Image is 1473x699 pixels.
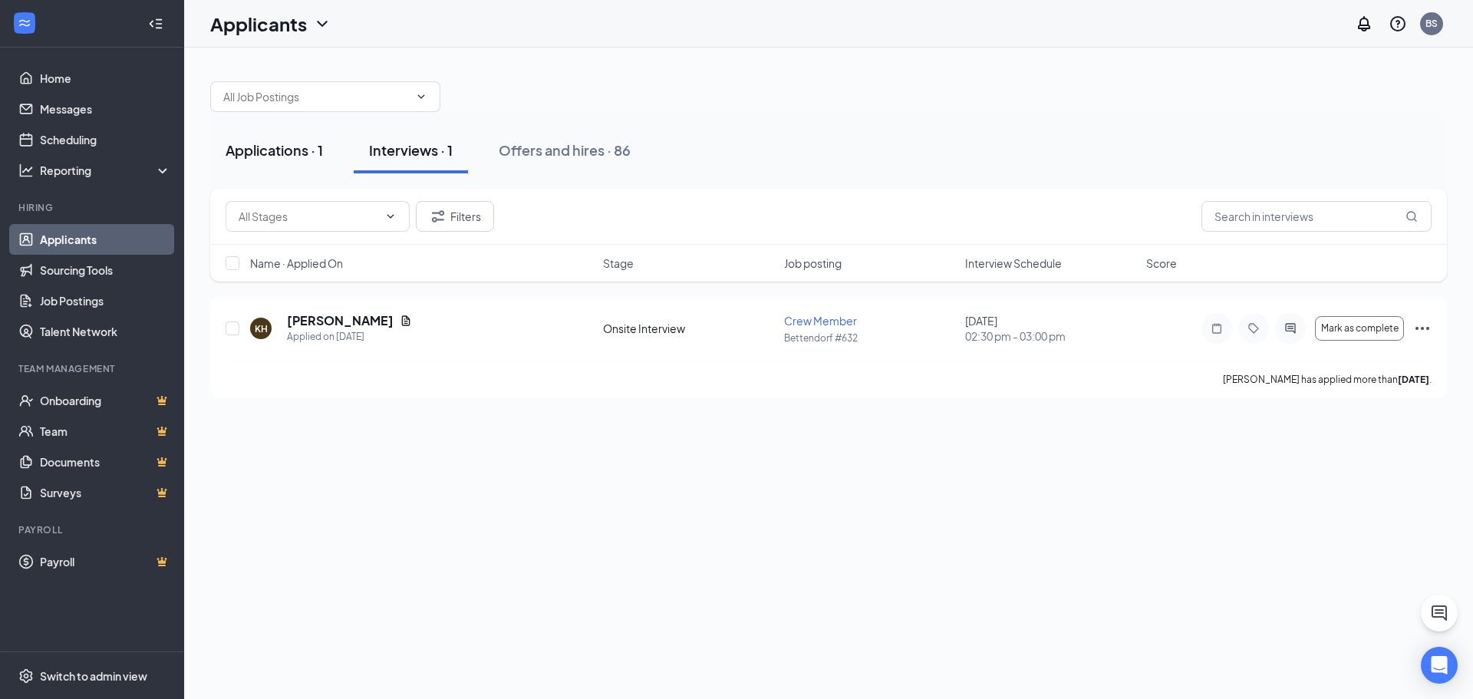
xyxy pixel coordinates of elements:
[287,312,394,329] h5: [PERSON_NAME]
[18,163,34,178] svg: Analysis
[40,285,171,316] a: Job Postings
[965,256,1062,271] span: Interview Schedule
[1421,595,1458,631] button: ChatActive
[18,523,168,536] div: Payroll
[784,331,956,345] p: Bettendorf #632
[416,201,494,232] button: Filter Filters
[18,201,168,214] div: Hiring
[1421,647,1458,684] div: Open Intercom Messenger
[1281,322,1300,335] svg: ActiveChat
[148,16,163,31] svg: Collapse
[40,416,171,447] a: TeamCrown
[1146,256,1177,271] span: Score
[18,362,168,375] div: Team Management
[210,11,307,37] h1: Applicants
[784,256,842,271] span: Job posting
[313,15,331,33] svg: ChevronDown
[429,207,447,226] svg: Filter
[603,321,775,336] div: Onsite Interview
[40,385,171,416] a: OnboardingCrown
[226,140,323,160] div: Applications · 1
[1405,210,1418,223] svg: MagnifyingGlass
[1430,604,1448,622] svg: ChatActive
[40,163,172,178] div: Reporting
[415,91,427,103] svg: ChevronDown
[17,15,32,31] svg: WorkstreamLogo
[40,255,171,285] a: Sourcing Tools
[1321,323,1399,334] span: Mark as complete
[1201,201,1432,232] input: Search in interviews
[1425,17,1438,30] div: BS
[965,328,1137,344] span: 02:30 pm - 03:00 pm
[784,314,857,328] span: Crew Member
[40,224,171,255] a: Applicants
[40,316,171,347] a: Talent Network
[40,63,171,94] a: Home
[603,256,634,271] span: Stage
[40,546,171,577] a: PayrollCrown
[40,668,147,684] div: Switch to admin view
[1244,322,1263,335] svg: Tag
[239,208,378,225] input: All Stages
[1208,322,1226,335] svg: Note
[384,210,397,223] svg: ChevronDown
[287,329,412,345] div: Applied on [DATE]
[223,88,409,105] input: All Job Postings
[499,140,631,160] div: Offers and hires · 86
[1398,374,1429,385] b: [DATE]
[369,140,453,160] div: Interviews · 1
[18,668,34,684] svg: Settings
[1355,15,1373,33] svg: Notifications
[255,322,268,335] div: KH
[965,313,1137,344] div: [DATE]
[1413,319,1432,338] svg: Ellipses
[400,315,412,327] svg: Document
[1389,15,1407,33] svg: QuestionInfo
[40,447,171,477] a: DocumentsCrown
[40,94,171,124] a: Messages
[40,124,171,155] a: Scheduling
[40,477,171,508] a: SurveysCrown
[1223,373,1432,386] p: [PERSON_NAME] has applied more than .
[250,256,343,271] span: Name · Applied On
[1315,316,1404,341] button: Mark as complete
